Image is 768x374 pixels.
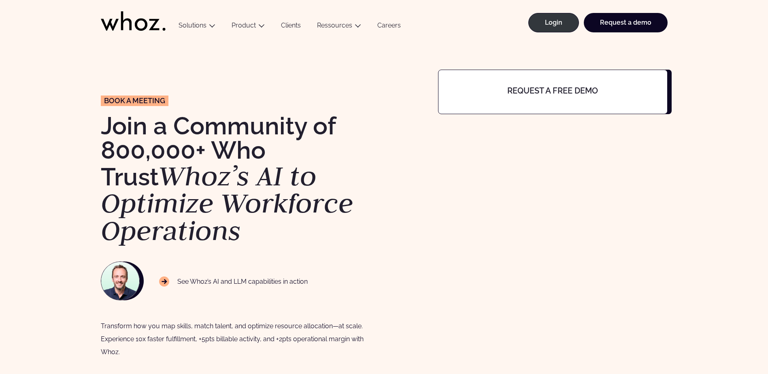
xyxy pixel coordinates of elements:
a: Clients [273,21,309,32]
a: Ressources [317,21,352,29]
h1: Join a Community of 800,000+ Who Trust [101,114,376,244]
a: Login [528,13,579,32]
button: Product [223,21,273,32]
h4: Request a free demo [464,86,642,95]
a: Product [232,21,256,29]
a: Careers [369,21,409,32]
span: Book a meeting [104,97,165,104]
a: Request a demo [584,13,668,32]
p: See Whoz’s AI and LLM capabilities in action [159,276,308,287]
img: NAWROCKI-Thomas.jpg [101,262,139,300]
div: Transform how you map skills, match talent, and optimize resource allocation—at scale. Experience... [101,320,376,359]
em: Whoz’s AI to Optimize Workforce Operations [101,158,353,248]
button: Ressources [309,21,369,32]
button: Solutions [170,21,223,32]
